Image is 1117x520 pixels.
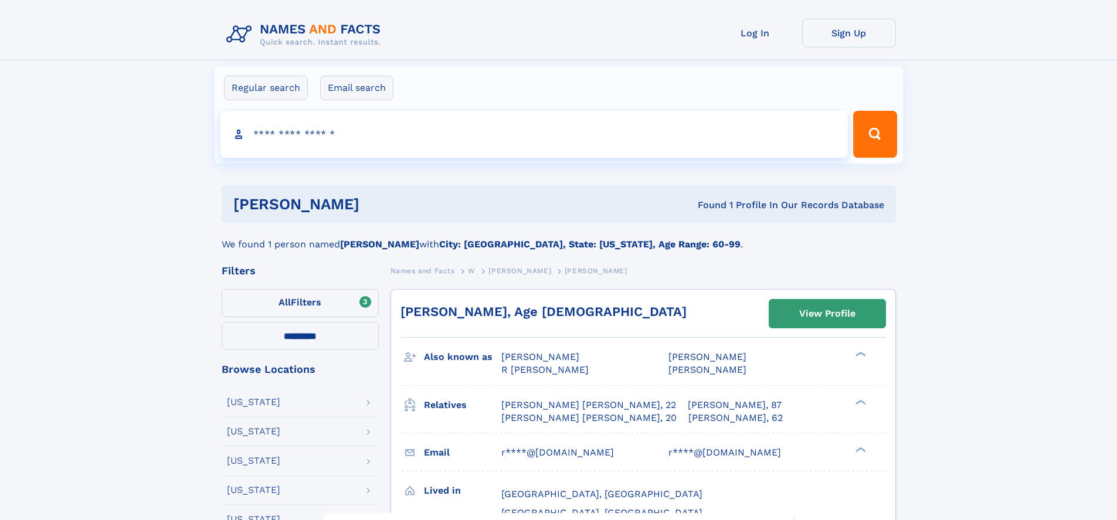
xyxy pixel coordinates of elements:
span: [PERSON_NAME] [668,364,746,375]
a: [PERSON_NAME] [488,263,551,278]
input: search input [220,111,848,158]
span: [PERSON_NAME] [565,267,627,275]
a: [PERSON_NAME], 87 [688,399,782,412]
div: [US_STATE] [227,397,280,407]
div: Browse Locations [222,364,379,375]
a: Log In [708,19,802,47]
div: [US_STATE] [227,427,280,436]
h3: Relatives [424,395,501,415]
span: W [468,267,476,275]
h3: Lived in [424,481,501,501]
div: ❯ [853,446,867,453]
a: Names and Facts [391,263,455,278]
a: [PERSON_NAME], Age [DEMOGRAPHIC_DATA] [400,304,687,319]
b: [PERSON_NAME] [340,239,419,250]
span: [PERSON_NAME] [488,267,551,275]
img: Logo Names and Facts [222,19,391,50]
span: All [279,297,291,308]
div: View Profile [799,300,855,327]
a: [PERSON_NAME] [PERSON_NAME], 20 [501,412,677,424]
span: [PERSON_NAME] [668,351,746,362]
span: R [PERSON_NAME] [501,364,589,375]
a: View Profile [769,300,885,328]
a: [PERSON_NAME], 62 [688,412,783,424]
label: Regular search [224,76,308,100]
div: Filters [222,266,379,276]
span: [PERSON_NAME] [501,351,579,362]
h3: Also known as [424,347,501,367]
button: Search Button [853,111,897,158]
div: ❯ [853,398,867,406]
span: [GEOGRAPHIC_DATA], [GEOGRAPHIC_DATA] [501,488,702,499]
div: We found 1 person named with . [222,223,896,251]
span: [GEOGRAPHIC_DATA], [GEOGRAPHIC_DATA] [501,507,702,518]
label: Email search [320,76,393,100]
a: W [468,263,476,278]
a: Sign Up [802,19,896,47]
a: [PERSON_NAME] [PERSON_NAME], 22 [501,399,676,412]
div: [US_STATE] [227,456,280,465]
div: Found 1 Profile In Our Records Database [528,199,884,212]
h1: [PERSON_NAME] [233,197,529,212]
b: City: [GEOGRAPHIC_DATA], State: [US_STATE], Age Range: 60-99 [439,239,741,250]
div: ❯ [853,351,867,358]
div: [US_STATE] [227,485,280,495]
label: Filters [222,289,379,317]
h3: Email [424,443,501,463]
